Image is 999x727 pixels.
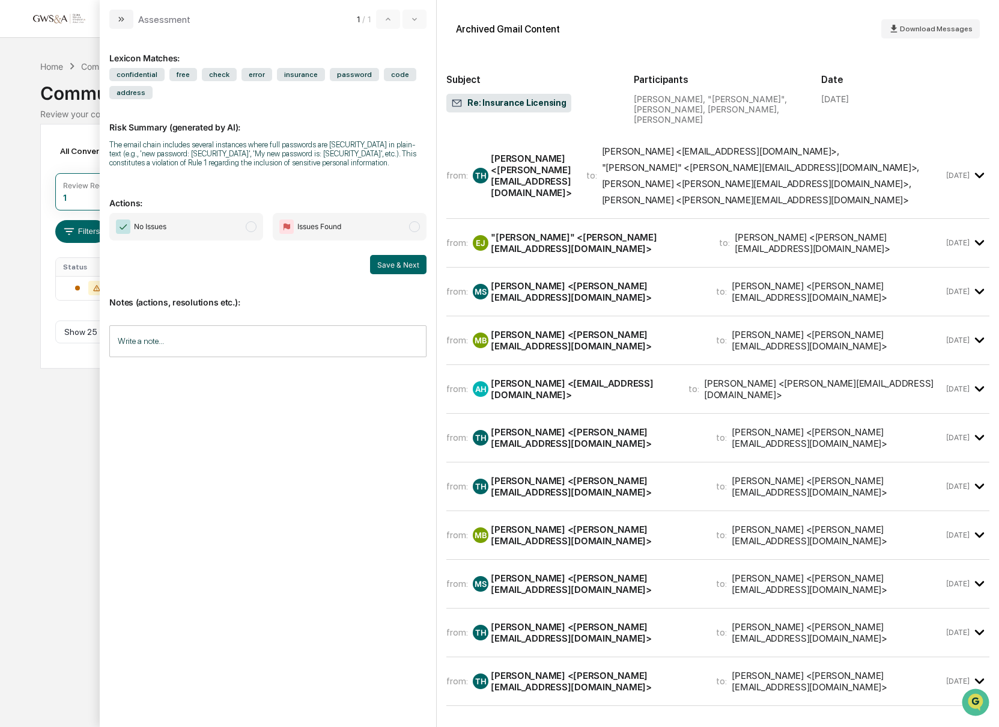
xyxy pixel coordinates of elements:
button: Filters [55,220,108,243]
div: Archived Gmail Content [456,23,560,35]
button: Save & Next [370,255,427,274]
div: AH [473,381,488,397]
div: EJ [473,235,488,251]
div: [PERSON_NAME] <[PERSON_NAME][EMAIL_ADDRESS][DOMAIN_NAME]> [732,475,944,498]
div: [PERSON_NAME] <[PERSON_NAME][EMAIL_ADDRESS][DOMAIN_NAME]> [732,426,944,449]
span: to: [586,170,597,181]
span: 1 [357,14,360,24]
span: from: [446,334,468,346]
span: Preclearance [24,152,77,164]
img: Checkmark [116,219,130,234]
div: [PERSON_NAME] <[PERSON_NAME][EMAIL_ADDRESS][DOMAIN_NAME]> [732,670,944,693]
div: [PERSON_NAME] <[PERSON_NAME][EMAIL_ADDRESS][DOMAIN_NAME]> [491,153,571,198]
span: confidential [109,68,165,81]
time: Monday, September 22, 2025 at 10:22:59 AM [946,171,970,180]
span: from: [446,578,468,589]
div: MS [473,576,488,592]
div: 🗄️ [87,153,97,162]
a: 🗄️Attestations [82,147,154,168]
span: to: [716,480,727,492]
span: from: [446,237,468,248]
time: Tuesday, September 23, 2025 at 9:32:25 AM [946,628,970,637]
div: TH [473,625,488,640]
div: [PERSON_NAME] <[PERSON_NAME][EMAIL_ADDRESS][DOMAIN_NAME]> [602,194,909,206]
span: from: [446,529,468,541]
span: code [384,68,416,81]
div: [PERSON_NAME] <[EMAIL_ADDRESS][DOMAIN_NAME]> [491,378,674,400]
div: Home [40,61,63,72]
a: 🖐️Preclearance [7,147,82,168]
div: [PERSON_NAME] <[PERSON_NAME][EMAIL_ADDRESS][DOMAIN_NAME]> [491,280,702,303]
p: Risk Summary (generated by AI): [109,108,427,132]
div: [PERSON_NAME] <[PERSON_NAME][EMAIL_ADDRESS][DOMAIN_NAME]> [491,572,702,595]
span: error [241,68,272,81]
div: [DATE] [821,94,849,104]
time: Tuesday, September 23, 2025 at 6:34:03 AM [946,384,970,393]
div: [PERSON_NAME] <[PERSON_NAME][EMAIL_ADDRESS][DOMAIN_NAME]> [732,524,944,547]
div: [PERSON_NAME] <[PERSON_NAME][EMAIL_ADDRESS][DOMAIN_NAME]> [491,524,702,547]
span: to: [688,383,699,394]
div: We're available if you need us! [41,104,152,114]
span: from: [446,170,468,181]
div: [PERSON_NAME] <[PERSON_NAME][EMAIL_ADDRESS][DOMAIN_NAME]> [491,426,702,449]
span: address [109,86,153,99]
div: "[PERSON_NAME]" <[PERSON_NAME][EMAIL_ADDRESS][DOMAIN_NAME]> , [602,162,919,173]
div: [PERSON_NAME] <[PERSON_NAME][EMAIL_ADDRESS][DOMAIN_NAME]> [735,232,944,254]
time: Monday, September 22, 2025 at 10:50:47 AM [946,238,970,247]
span: insurance [277,68,325,81]
span: Re: Insurance Licensing [451,97,566,109]
span: to: [716,432,727,443]
span: from: [446,627,468,638]
span: from: [446,675,468,687]
div: [PERSON_NAME] <[PERSON_NAME][EMAIL_ADDRESS][DOMAIN_NAME]> [491,475,702,498]
span: / 1 [362,14,374,24]
div: [PERSON_NAME] <[PERSON_NAME][EMAIL_ADDRESS][DOMAIN_NAME]> , [602,178,911,189]
div: Communications Archive [40,73,959,104]
div: Start new chat [41,92,197,104]
span: from: [446,383,468,394]
div: [PERSON_NAME] <[PERSON_NAME][EMAIL_ADDRESS][DOMAIN_NAME]> [491,621,702,644]
time: Tuesday, September 23, 2025 at 8:23:15 AM [946,530,970,539]
time: Tuesday, September 23, 2025 at 9:41:02 AM [946,676,970,686]
time: Tuesday, September 23, 2025 at 7:54:00 AM [946,482,970,491]
time: Monday, September 22, 2025 at 12:07:49 PM [946,287,970,296]
div: 1 [63,192,67,203]
div: [PERSON_NAME] <[PERSON_NAME][EMAIL_ADDRESS][DOMAIN_NAME]> [491,670,702,693]
div: MB [473,333,488,348]
span: to: [716,334,727,346]
span: check [202,68,237,81]
time: Tuesday, September 23, 2025 at 7:51:26 AM [946,433,970,442]
div: [PERSON_NAME], "[PERSON_NAME]", [PERSON_NAME], [PERSON_NAME], [PERSON_NAME] [634,94,802,124]
div: TH [473,479,488,494]
span: to: [716,286,727,297]
div: Review Required [63,181,121,190]
button: Start new chat [204,96,219,110]
div: MS [473,284,488,299]
div: TH [473,673,488,689]
a: 🔎Data Lookup [7,170,80,191]
div: [PERSON_NAME] <[PERSON_NAME][EMAIL_ADDRESS][DOMAIN_NAME]> [491,329,702,352]
th: Status [56,258,125,276]
img: 1746055101610-c473b297-6a78-478c-a979-82029cc54cd1 [12,92,34,114]
span: Data Lookup [24,174,76,186]
h2: Participants [634,74,802,85]
img: Flag [279,219,294,234]
span: free [169,68,197,81]
div: The email chain includes several instances where full passwords are [SECURITY_DATA] in plain-text... [109,140,427,167]
div: All Conversations [55,141,146,161]
div: "[PERSON_NAME]" <[PERSON_NAME][EMAIL_ADDRESS][DOMAIN_NAME]> [491,232,705,254]
span: No Issues [134,221,166,233]
a: Powered byPylon [85,203,145,213]
div: [PERSON_NAME] <[PERSON_NAME][EMAIL_ADDRESS][DOMAIN_NAME]> [704,378,944,400]
span: to: [719,237,730,248]
p: How can we help? [12,25,219,44]
div: [PERSON_NAME] <[PERSON_NAME][EMAIL_ADDRESS][DOMAIN_NAME]> [732,329,944,352]
div: [PERSON_NAME] <[PERSON_NAME][EMAIL_ADDRESS][DOMAIN_NAME]> [732,621,944,644]
span: Issues Found [297,221,341,233]
div: TH [473,168,488,183]
span: from: [446,286,468,297]
p: Actions: [109,183,427,208]
span: Pylon [120,204,145,213]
